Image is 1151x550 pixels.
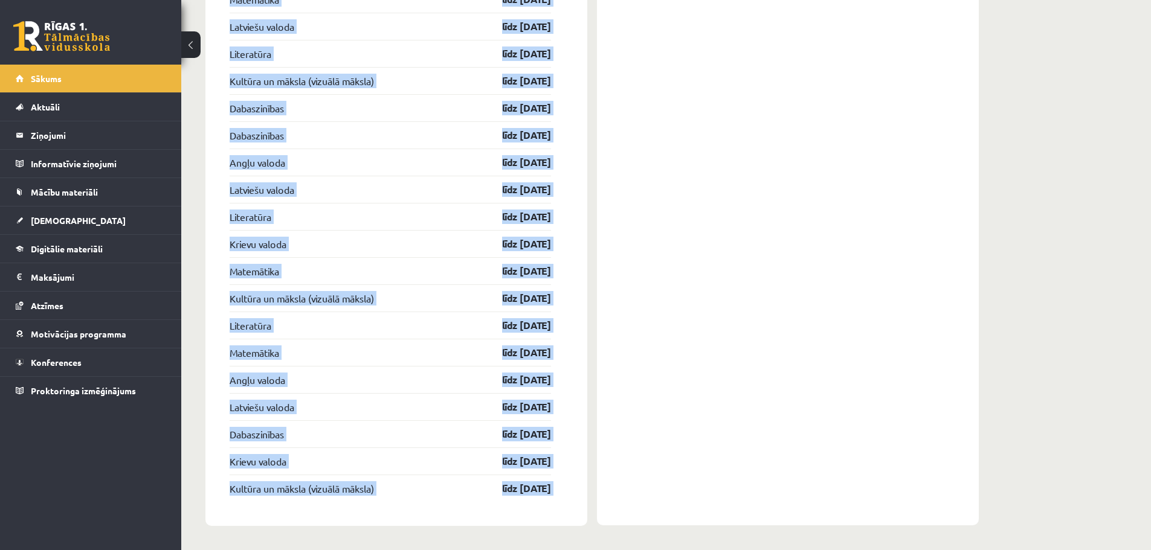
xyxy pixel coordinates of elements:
a: līdz [DATE] [481,101,551,115]
a: Angļu valoda [230,373,285,387]
legend: Informatīvie ziņojumi [31,150,166,177]
a: Latviešu valoda [230,19,294,34]
span: Atzīmes [31,300,63,311]
a: līdz [DATE] [481,46,551,61]
a: Krievu valoda [230,454,286,468]
a: Kultūra un māksla (vizuālā māksla) [230,481,374,496]
a: Aktuāli [16,93,166,121]
span: Motivācijas programma [31,328,126,339]
span: [DEMOGRAPHIC_DATA] [31,215,126,226]
span: Aktuāli [31,101,60,112]
span: Mācību materiāli [31,187,98,197]
a: līdz [DATE] [481,19,551,34]
a: Literatūra [230,318,271,333]
a: Matemātika [230,345,279,360]
a: līdz [DATE] [481,209,551,224]
a: Proktoringa izmēģinājums [16,377,166,405]
a: Dabaszinības [230,128,284,142]
span: Digitālie materiāli [31,243,103,254]
a: Matemātika [230,264,279,278]
a: Rīgas 1. Tālmācības vidusskola [13,21,110,51]
a: Konferences [16,348,166,376]
a: līdz [DATE] [481,400,551,414]
a: Digitālie materiāli [16,235,166,263]
a: līdz [DATE] [481,481,551,496]
a: Dabaszinības [230,427,284,441]
a: Literatūra [230,209,271,224]
a: Ziņojumi [16,121,166,149]
legend: Maksājumi [31,263,166,291]
span: Konferences [31,357,82,368]
a: Sākums [16,65,166,92]
a: Maksājumi [16,263,166,291]
a: līdz [DATE] [481,128,551,142]
a: Krievu valoda [230,237,286,251]
a: Mācību materiāli [16,178,166,206]
a: Latviešu valoda [230,182,294,197]
a: līdz [DATE] [481,373,551,387]
a: [DEMOGRAPHIC_DATA] [16,206,166,234]
a: līdz [DATE] [481,264,551,278]
a: Angļu valoda [230,155,285,170]
a: līdz [DATE] [481,318,551,333]
a: Atzīmes [16,292,166,319]
a: līdz [DATE] [481,182,551,197]
a: Motivācijas programma [16,320,166,348]
a: Informatīvie ziņojumi [16,150,166,177]
a: Dabaszinības [230,101,284,115]
a: Literatūra [230,46,271,61]
a: līdz [DATE] [481,237,551,251]
a: līdz [DATE] [481,454,551,468]
legend: Ziņojumi [31,121,166,149]
a: Latviešu valoda [230,400,294,414]
a: līdz [DATE] [481,74,551,88]
a: līdz [DATE] [481,427,551,441]
span: Sākums [31,73,62,84]
a: Kultūra un māksla (vizuālā māksla) [230,291,374,305]
a: līdz [DATE] [481,155,551,170]
a: līdz [DATE] [481,345,551,360]
a: Kultūra un māksla (vizuālā māksla) [230,74,374,88]
span: Proktoringa izmēģinājums [31,385,136,396]
a: līdz [DATE] [481,291,551,305]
